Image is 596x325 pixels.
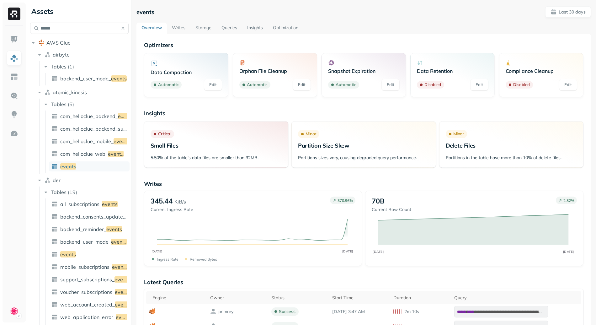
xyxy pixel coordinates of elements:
[114,138,129,144] span: events
[446,155,577,161] p: Partitions in the table have more than 10% of delete files.
[247,82,267,88] p: Automatic
[559,9,586,15] p: Last 30 days
[144,110,583,117] p: Insights
[124,151,129,157] span: _1
[51,214,58,220] img: table
[60,239,111,245] span: backend_user_mode_
[60,113,118,119] span: com_helloclue_backend_
[49,149,130,159] a: com_helloclue_web_events_1
[563,250,574,253] tspan: [DATE]
[49,161,130,171] a: events
[51,138,58,144] img: table
[49,212,130,222] a: backend_consents_updated_
[60,75,111,82] span: backend_user_mode_
[49,300,130,310] a: web_account_created_events
[49,73,130,84] a: backend_user_mode_events
[136,8,154,16] p: events
[559,79,577,90] a: Edit
[216,23,242,34] a: Queries
[118,113,134,119] span: events
[108,151,124,157] span: events
[10,307,19,316] img: Clue
[51,126,58,132] img: table
[152,295,204,301] div: Engine
[53,51,70,58] span: airbyte
[306,131,316,137] p: Minor
[60,201,102,207] span: all_subscriptions_
[60,226,106,232] span: backend_reminder_
[49,199,130,209] a: all_subscriptions_events
[424,82,441,88] p: Disabled
[68,63,74,70] p: ( 1 )
[372,207,411,213] p: Current Row Count
[116,314,131,320] span: events
[68,189,77,195] p: ( 19 )
[51,113,58,119] img: table
[51,226,58,232] img: table
[51,276,58,283] img: table
[51,101,67,107] span: Tables
[53,177,61,183] span: der
[471,79,488,90] a: Edit
[115,289,130,295] span: events
[446,142,577,149] p: Delete Files
[30,6,129,16] div: Assets
[45,89,51,95] img: namespace
[151,155,282,161] p: 5.50% of the table's data files are smaller than 32MB.
[336,82,356,88] p: Automatic
[51,239,58,245] img: table
[332,309,387,315] p: Sep 18, 2025 3:47 AM
[51,251,58,257] img: table
[167,23,190,34] a: Writes
[51,189,67,195] span: Tables
[210,295,265,301] div: Owner
[404,309,419,315] p: 2m 10s
[111,239,127,245] span: events
[68,101,74,107] p: ( 5 )
[453,131,464,137] p: Minor
[239,68,311,74] p: Orphan File Cleanup
[506,68,577,74] p: Compliance Cleanup
[60,314,116,320] span: web_application_error_
[157,257,178,262] p: Ingress Rate
[10,73,18,81] img: Asset Explorer
[51,201,58,207] img: table
[114,276,130,283] span: events
[60,138,114,144] span: com_helloclue_mobile_
[45,51,51,58] img: namespace
[49,287,130,297] a: voucher_subscriptions_events
[190,23,216,34] a: Storage
[49,274,130,284] a: support_subscriptions_events
[151,249,162,253] tspan: [DATE]
[271,295,326,301] div: Status
[49,312,130,322] a: web_application_error_events
[51,264,58,270] img: table
[373,250,384,253] tspan: [DATE]
[158,131,171,137] p: Critical
[10,35,18,43] img: Dashboard
[382,79,399,90] a: Edit
[328,68,399,74] p: Snapshot Expiration
[144,180,583,187] p: Writes
[51,75,58,82] img: table
[46,40,71,46] span: AWS Glue
[298,155,429,161] p: Partitions sizes vary, causing degraded query performance.
[10,111,18,119] img: Insights
[342,249,353,253] tspan: [DATE]
[60,264,112,270] span: mobile_subscriptions_
[10,129,18,138] img: Optimization
[454,295,578,301] div: Query
[60,151,108,157] span: com_helloclue_web_
[10,92,18,100] img: Query Explorer
[144,41,583,49] p: Optimizers
[60,276,114,283] span: support_subscriptions_
[43,99,129,109] button: Tables(5)
[49,262,130,272] a: mobile_subscriptions_events
[545,6,591,18] button: Last 30 days
[30,38,129,48] button: AWS Glue
[51,301,58,308] img: table
[298,142,429,149] p: Partition Size Skew
[115,301,130,308] span: events
[218,309,233,315] p: primary
[151,142,282,149] p: Small Files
